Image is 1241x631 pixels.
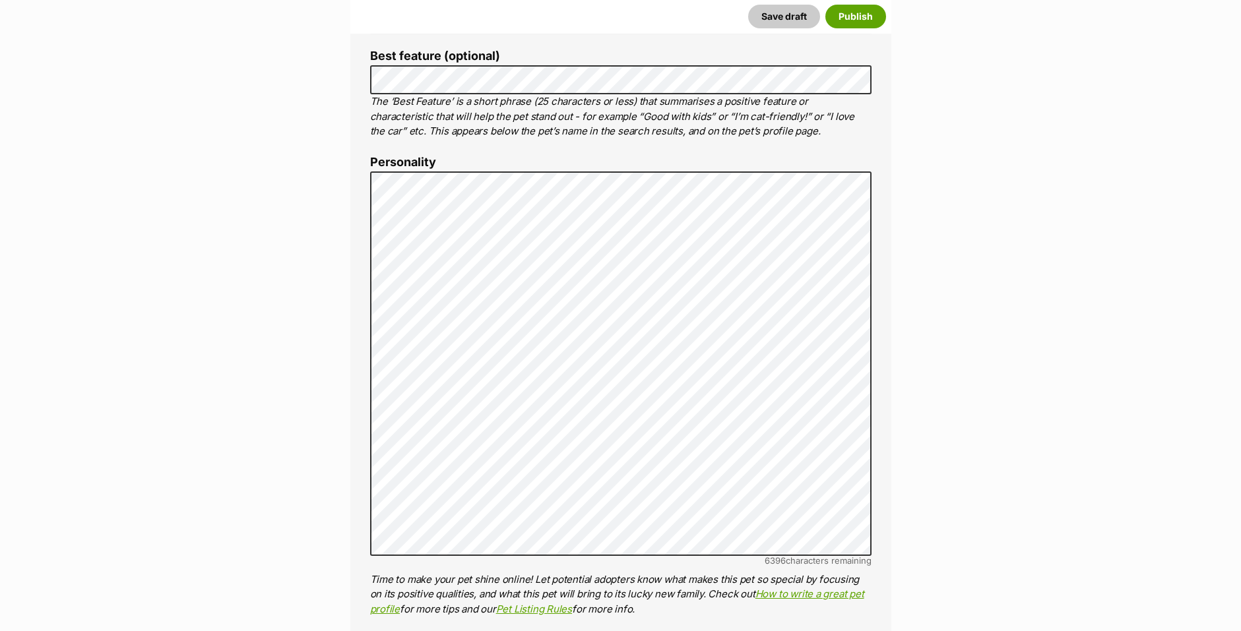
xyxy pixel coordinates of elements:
p: Time to make your pet shine online! Let potential adopters know what makes this pet so special by... [370,572,872,617]
button: Save draft [748,5,820,28]
p: The ‘Best Feature’ is a short phrase (25 characters or less) that summarises a positive feature o... [370,94,872,139]
a: Pet Listing Rules [496,603,572,615]
label: Best feature (optional) [370,49,872,63]
span: 6396 [765,555,786,566]
div: characters remaining [370,556,872,566]
button: Publish [825,5,886,28]
a: How to write a great pet profile [370,587,864,615]
label: Personality [370,156,872,169]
